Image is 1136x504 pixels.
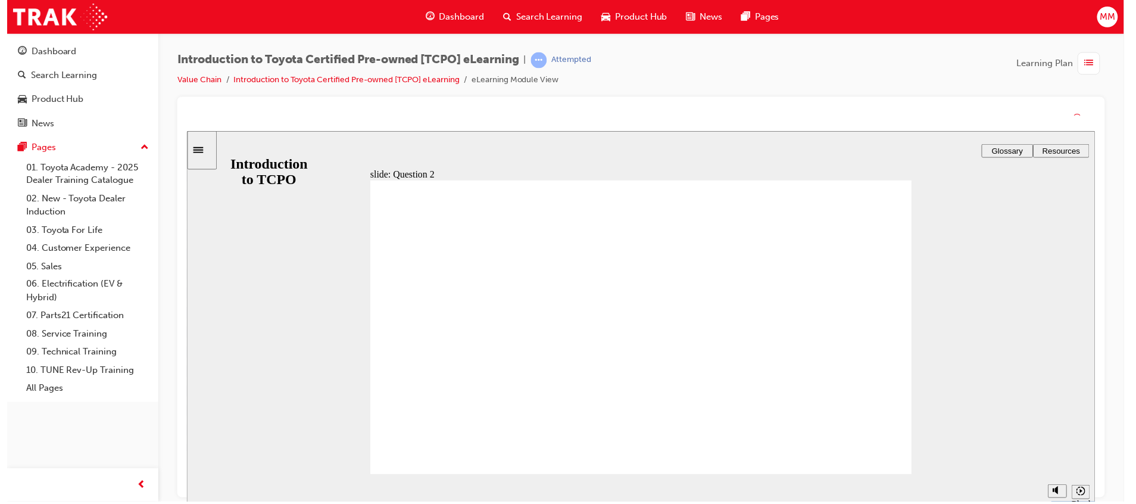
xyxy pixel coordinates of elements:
[5,65,147,87] a: Search Learning
[24,45,70,58] div: Dashboard
[547,55,587,66] div: Attempted
[467,74,554,88] li: eLearning Module View
[171,54,514,67] span: Introduction to Toyota Certified Pre-owned [TCPO] eLearning
[597,10,606,24] span: car-icon
[14,159,147,191] a: 01. Toyota Academy - 2025 Dealer Training Catalogue
[611,10,663,24] span: Product Hub
[14,240,147,259] a: 04. Customer Experience
[14,344,147,363] a: 09. Technical Training
[24,141,49,155] div: Pages
[171,75,216,85] a: Value Chain
[1098,10,1113,24] span: MM
[14,363,147,381] a: 10. TUNE Rev-Up Training
[526,52,542,69] span: learningRecordVerb_ATTEMPT-icon
[11,143,20,154] span: pages-icon
[519,54,522,67] span: |
[14,259,147,277] a: 05. Sales
[489,5,588,29] a: search-iconSearch Learning
[5,113,147,135] a: News
[1015,57,1071,71] span: Learning Plan
[11,46,20,57] span: guage-icon
[809,15,841,24] span: Glossary
[14,308,147,326] a: 07. Parts21 Certification
[851,13,907,27] button: Resources
[696,10,719,24] span: News
[434,10,479,24] span: Dashboard
[1015,52,1103,75] button: Learning Plan
[14,276,147,308] a: 06. Electrification (EV & Hybrid)
[227,75,455,85] a: Introduction to Toyota Certified Pre-owned [TCPO] eLearning
[673,5,728,29] a: news-iconNews
[866,355,885,369] button: Mute (Ctrl+Alt+M)
[890,356,908,370] button: Playback speed
[682,10,691,24] span: news-icon
[131,480,140,495] span: prev-icon
[1083,57,1092,71] span: list-icon
[420,10,429,24] span: guage-icon
[799,13,851,27] button: Glossary
[134,141,142,156] span: up-icon
[11,71,19,82] span: search-icon
[890,370,907,391] div: Playback Speed
[24,69,90,83] div: Search Learning
[5,89,147,111] a: Product Hub
[411,5,489,29] a: guage-iconDashboard
[14,191,147,222] a: 02. New - Toyota Dealer Induction
[6,4,101,30] img: Trak
[11,95,20,105] span: car-icon
[5,38,147,137] button: DashboardSearch LearningProduct HubNews
[511,10,578,24] span: Search Learning
[5,137,147,159] button: Pages
[24,93,77,107] div: Product Hub
[867,370,944,379] input: volume
[588,5,673,29] a: car-iconProduct Hub
[728,5,785,29] a: pages-iconPages
[860,15,898,24] span: Resources
[14,222,147,241] a: 03. Toyota For Life
[11,119,20,130] span: news-icon
[738,10,747,24] span: pages-icon
[1096,7,1116,27] button: MM
[14,381,147,399] a: All Pages
[751,10,776,24] span: Pages
[5,41,147,63] a: Dashboard
[14,326,147,345] a: 08. Service Training
[24,117,47,131] div: News
[860,345,907,384] div: misc controls
[498,10,507,24] span: search-icon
